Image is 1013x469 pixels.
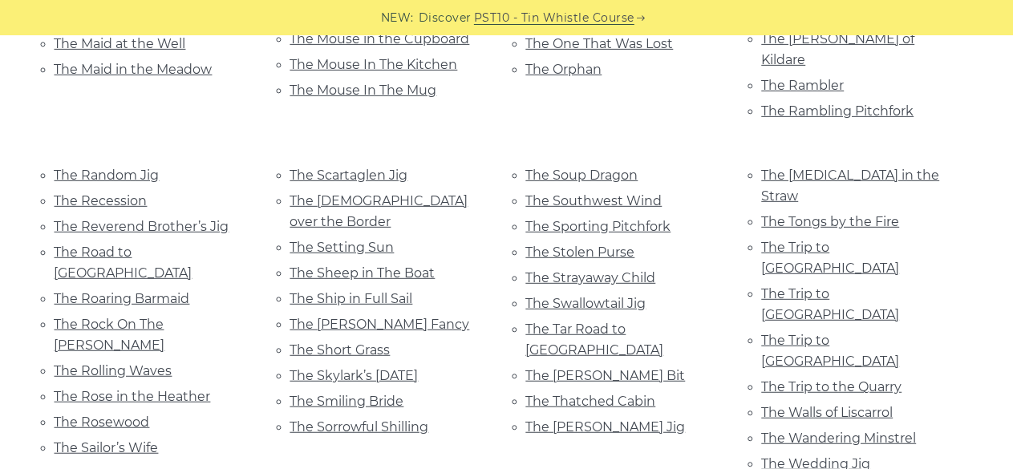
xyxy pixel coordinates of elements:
[762,240,900,276] a: The Trip to [GEOGRAPHIC_DATA]
[762,214,900,229] a: The Tongs by the Fire
[290,317,470,332] a: The [PERSON_NAME] Fancy
[474,9,634,27] a: PST10 - Tin Whistle Course
[526,168,638,183] a: The Soup Dragon
[55,36,186,51] a: The Maid at the Well
[55,245,192,281] a: The Road to [GEOGRAPHIC_DATA]
[526,419,686,435] a: The [PERSON_NAME] Jig
[762,431,917,446] a: The Wandering Minstrel
[290,240,395,255] a: The Setting Sun
[55,62,213,77] a: The Maid in the Meadow
[290,368,419,383] a: The Skylark’s [DATE]
[762,405,893,420] a: The Walls of Liscarrol
[290,265,436,281] a: The Sheep in The Boat
[526,296,646,311] a: The Swallowtail Jig
[526,245,635,260] a: The Stolen Purse
[290,342,391,358] a: The Short Grass
[55,440,159,455] a: The Sailor’s Wife
[290,31,470,46] a: The Mouse in the Cupboard
[55,363,172,378] a: The Rolling Waves
[55,389,211,404] a: The Rose in the Heather
[526,62,602,77] a: The Orphan
[55,193,148,208] a: The Recession
[526,219,671,234] a: The Sporting Pitchfork
[762,286,900,322] a: The Trip to [GEOGRAPHIC_DATA]
[290,419,429,435] a: The Sorrowful Shilling
[290,193,468,229] a: The [DEMOGRAPHIC_DATA] over the Border
[290,394,404,409] a: The Smiling Bride
[762,379,902,394] a: The Trip to the Quarry
[419,9,472,27] span: Discover
[55,291,190,306] a: The Roaring Barmaid
[526,394,656,409] a: The Thatched Cabin
[762,168,940,204] a: The [MEDICAL_DATA] in the Straw
[526,270,656,285] a: The Strayaway Child
[55,168,160,183] a: The Random Jig
[526,321,664,358] a: The Tar Road to [GEOGRAPHIC_DATA]
[526,368,686,383] a: The [PERSON_NAME] Bit
[55,317,165,353] a: The Rock On The [PERSON_NAME]
[762,333,900,369] a: The Trip to [GEOGRAPHIC_DATA]
[55,414,150,430] a: The Rosewood
[762,103,914,119] a: The Rambling Pitchfork
[290,83,437,98] a: The Mouse In The Mug
[526,36,674,51] a: The One That Was Lost
[290,168,408,183] a: The Scartaglen Jig
[526,193,663,208] a: The Southwest Wind
[290,57,458,72] a: The Mouse In The Kitchen
[55,219,229,234] a: The Reverend Brother’s Jig
[381,9,414,27] span: NEW:
[290,291,413,306] a: The Ship in Full Sail
[762,78,845,93] a: The Rambler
